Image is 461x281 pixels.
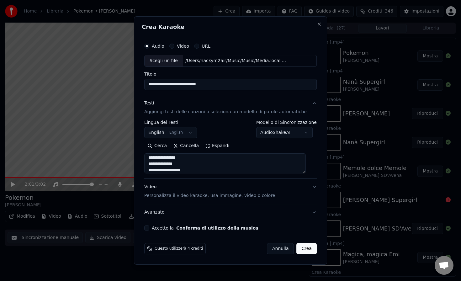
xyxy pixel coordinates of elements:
[267,243,294,254] button: Annulla
[144,120,317,178] div: TestiAggiungi testi delle canzoni o seleziona un modello di parole automatiche
[142,24,319,30] h2: Crea Karaoke
[202,141,232,151] button: Espandi
[145,55,183,66] div: Scegli un file
[256,120,317,125] label: Modello di Sincronizzazione
[144,100,154,106] div: Testi
[176,226,258,230] button: Accetto la
[144,179,317,204] button: VideoPersonalizza il video karaoke: usa immagine, video o colore
[297,243,317,254] button: Crea
[202,44,210,48] label: URL
[144,120,197,125] label: Lingua dei Testi
[152,44,164,48] label: Audio
[155,246,203,251] span: Questo utilizzerà 4 crediti
[183,58,289,64] div: /Users/nackym2air/Music/Music/Media.localized/Music/Compilations/[PERSON_NAME] e i [PERSON_NAME] ...
[144,141,170,151] button: Cerca
[144,184,275,199] div: Video
[144,193,275,199] p: Personalizza il video karaoke: usa immagine, video o colore
[177,44,189,48] label: Video
[170,141,202,151] button: Cancella
[152,226,258,230] label: Accetto la
[144,109,307,115] p: Aggiungi testi delle canzoni o seleziona un modello di parole automatiche
[144,95,317,120] button: TestiAggiungi testi delle canzoni o seleziona un modello di parole automatiche
[144,72,317,76] label: Titolo
[144,204,317,220] button: Avanzato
